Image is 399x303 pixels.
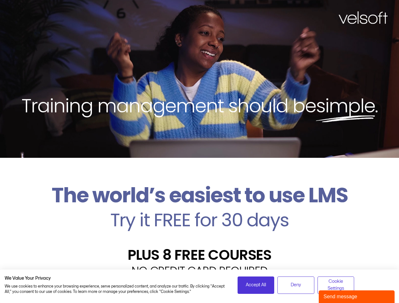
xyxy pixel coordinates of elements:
h2: PLUS 8 FREE COURSES [5,248,394,262]
h2: Try it FREE for 30 days [5,211,394,229]
span: Cookie Settings [322,278,350,292]
span: Accept All [246,282,266,288]
span: Deny [291,282,301,288]
p: We use cookies to enhance your browsing experience, serve personalized content, and analyze our t... [5,284,228,294]
h2: Training management should be . [11,93,388,118]
button: Adjust cookie preferences [317,276,354,294]
button: Deny all cookies [277,276,314,294]
h2: The world’s easiest to use LMS [5,183,394,208]
iframe: chat widget [319,289,396,303]
span: simple [316,92,375,119]
h2: We Value Your Privacy [5,276,228,281]
button: Accept all cookies [238,276,275,294]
